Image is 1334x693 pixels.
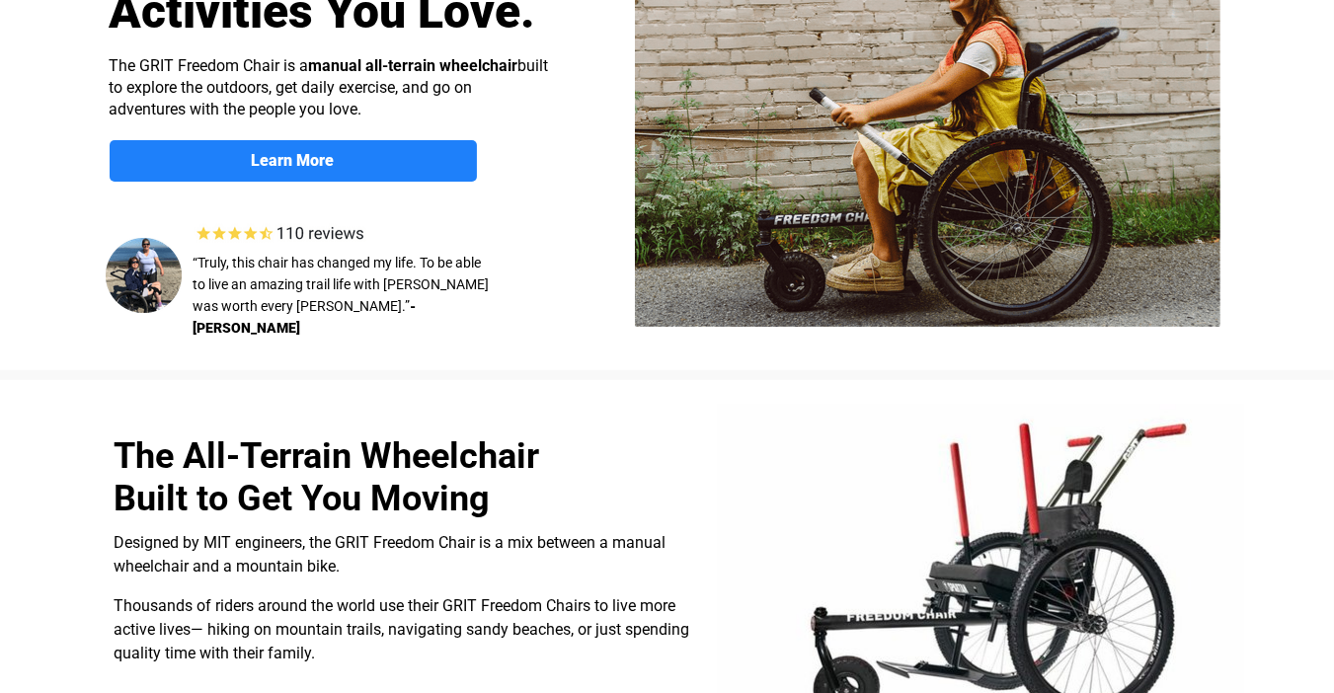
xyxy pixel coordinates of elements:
a: Learn More [110,140,477,182]
strong: Learn More [252,151,335,170]
strong: manual all-terrain wheelchair [309,56,518,75]
span: The GRIT Freedom Chair is a built to explore the outdoors, get daily exercise, and go on adventur... [110,56,549,118]
span: The All-Terrain Wheelchair Built to Get You Moving [115,435,540,519]
input: Get more information [70,477,240,514]
span: “Truly, this chair has changed my life. To be able to live an amazing trail life with [PERSON_NAM... [194,255,490,314]
span: Thousands of riders around the world use their GRIT Freedom Chairs to live more active lives— hik... [115,596,690,662]
span: Designed by MIT engineers, the GRIT Freedom Chair is a mix between a manual wheelchair and a moun... [115,533,667,576]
